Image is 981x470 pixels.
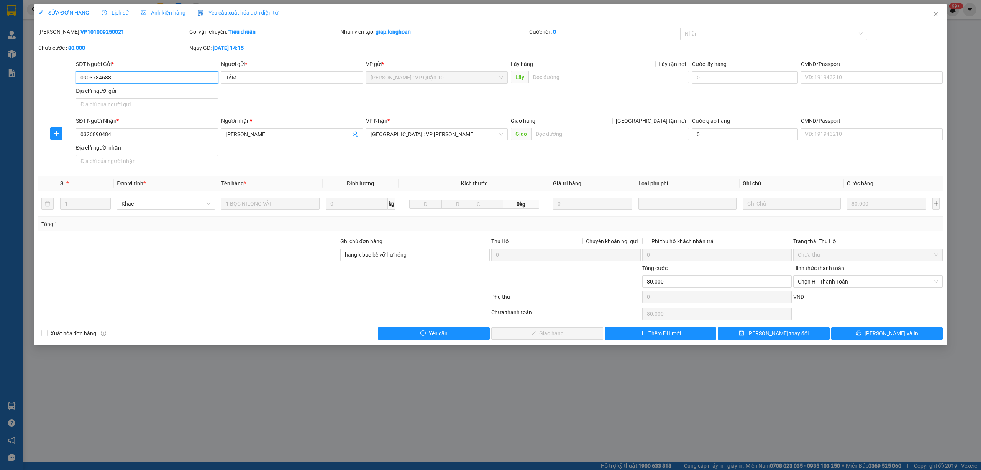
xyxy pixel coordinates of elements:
b: Tiêu chuẩn [228,29,256,35]
span: printer [856,330,861,336]
span: Chọn HT Thanh Toán [798,276,938,287]
b: 0 [553,29,556,35]
div: Cước rồi : [529,28,679,36]
div: Gói vận chuyển: [189,28,339,36]
b: giap.longhoan [376,29,411,35]
div: VP gửi [366,60,508,68]
span: kg [388,198,395,210]
div: CMND/Passport [801,60,943,68]
span: VND [793,294,804,300]
input: Ghi chú đơn hàng [340,249,490,261]
input: C [474,200,503,209]
span: Phí thu hộ khách nhận trả [648,237,717,246]
input: VD: Bàn, Ghế [221,198,319,210]
button: printer[PERSON_NAME] và In [831,327,943,340]
span: clock-circle [102,10,107,15]
div: Chưa cước : [38,44,188,52]
div: Người gửi [221,60,363,68]
input: Ghi Chú [743,198,841,210]
input: R [441,200,474,209]
span: Lịch sử [102,10,129,16]
div: Địa chỉ người gửi [76,87,218,95]
span: Định lượng [347,180,374,186]
input: Dọc đường [528,71,689,83]
div: Địa chỉ người nhận [76,143,218,152]
button: exclamation-circleYêu cầu [378,327,490,340]
span: Hà Nội : VP Nam Từ Liêm [371,129,503,140]
span: info-circle [101,331,106,336]
span: SỬA ĐƠN HÀNG [38,10,89,16]
div: Tổng: 1 [41,220,378,228]
span: Giao [511,128,531,140]
span: Khác [121,198,210,209]
button: checkGiao hàng [491,327,603,340]
span: Ảnh kiện hàng [141,10,185,16]
span: Chuyển khoản ng. gửi [583,237,641,246]
span: Lấy hàng [511,61,533,67]
div: Người nhận [221,117,363,125]
span: Thêm ĐH mới [648,329,681,338]
img: icon [198,10,204,16]
div: CMND/Passport [801,117,943,125]
button: save[PERSON_NAME] thay đổi [718,327,830,340]
span: Giao hàng [511,118,535,124]
input: D [409,200,442,209]
button: plus [50,127,62,140]
span: Lấy [511,71,528,83]
span: plus [51,130,62,137]
b: 80.000 [68,45,85,51]
div: Chưa thanh toán [490,308,641,322]
span: edit [38,10,44,15]
b: [DATE] 14:15 [213,45,244,51]
input: Cước lấy hàng [692,71,798,84]
button: plus [932,198,940,210]
span: close [933,11,939,17]
span: 0kg [503,200,539,209]
span: [PERSON_NAME] thay đổi [747,329,809,338]
div: SĐT Người Nhận [76,117,218,125]
span: Thu Hộ [491,238,509,244]
button: plusThêm ĐH mới [605,327,717,340]
div: Ngày GD: [189,44,339,52]
input: Cước giao hàng [692,128,798,140]
div: SĐT Người Gửi [76,60,218,68]
span: save [739,330,744,336]
span: [GEOGRAPHIC_DATA] tận nơi [613,117,689,125]
th: Loại phụ phí [635,176,740,191]
span: Kích thước [461,180,487,186]
span: Giá trị hàng [553,180,581,186]
label: Cước lấy hàng [692,61,727,67]
span: exclamation-circle [420,330,426,336]
label: Hình thức thanh toán [793,265,844,271]
input: Dọc đường [531,128,689,140]
span: Tổng cước [642,265,668,271]
span: Cước hàng [847,180,873,186]
b: VP101009250021 [80,29,124,35]
span: Xuất hóa đơn hàng [48,329,100,338]
div: Nhân viên tạo: [340,28,528,36]
span: Hồ Chí Minh : VP Quận 10 [371,72,503,83]
span: picture [141,10,146,15]
input: Địa chỉ của người nhận [76,155,218,167]
span: user-add [352,131,358,137]
div: Trạng thái Thu Hộ [793,237,943,246]
th: Ghi chú [740,176,844,191]
span: VP Nhận [366,118,387,124]
div: Phụ thu [490,293,641,306]
label: Cước giao hàng [692,118,730,124]
span: Lấy tận nơi [656,60,689,68]
span: Yêu cầu xuất hóa đơn điện tử [198,10,279,16]
span: Chưa thu [798,249,938,261]
button: Close [925,4,947,25]
input: Địa chỉ của người gửi [76,98,218,110]
span: SL [60,180,66,186]
label: Ghi chú đơn hàng [340,238,382,244]
span: Tên hàng [221,180,246,186]
span: Đơn vị tính [117,180,146,186]
span: plus [640,330,645,336]
span: Yêu cầu [429,329,448,338]
div: [PERSON_NAME]: [38,28,188,36]
button: delete [41,198,54,210]
span: [PERSON_NAME] và In [865,329,918,338]
input: 0 [847,198,926,210]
